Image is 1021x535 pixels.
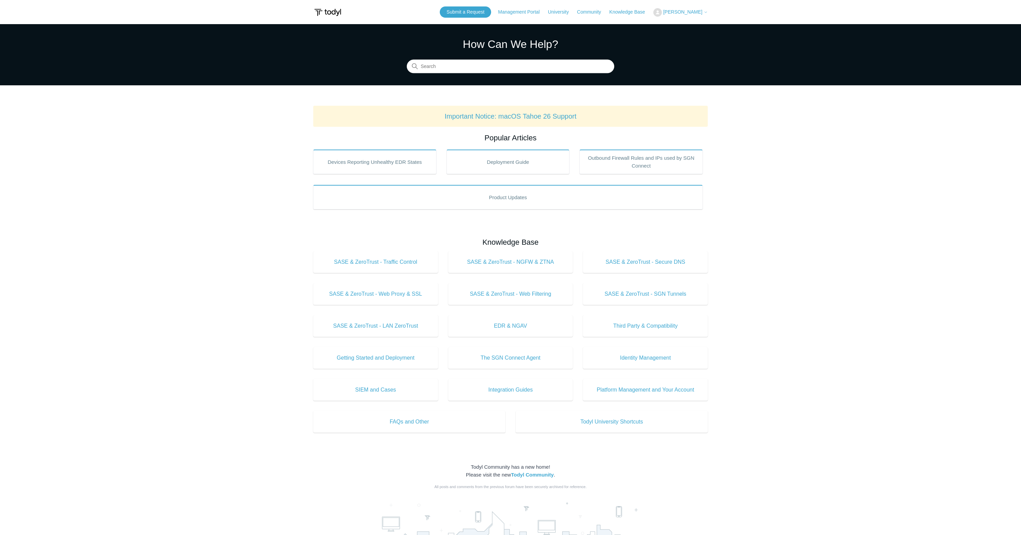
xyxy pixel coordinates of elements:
[593,290,698,298] span: SASE & ZeroTrust - SGN Tunnels
[458,258,563,266] span: SASE & ZeroTrust - NGFW & ZTNA
[458,322,563,330] span: EDR & NGAV
[323,418,495,426] span: FAQs and Other
[663,9,702,15] span: [PERSON_NAME]
[440,6,491,18] a: Submit a Request
[609,8,652,16] a: Knowledge Base
[323,386,428,394] span: SIEM and Cases
[516,411,708,433] a: Todyl University Shortcuts
[445,113,576,120] a: Important Notice: macOS Tahoe 26 Support
[313,484,708,490] div: All posts and comments from the previous forum have been securely archived for reference.
[313,283,438,305] a: SASE & ZeroTrust - Web Proxy & SSL
[593,258,698,266] span: SASE & ZeroTrust - Secure DNS
[583,283,708,305] a: SASE & ZeroTrust - SGN Tunnels
[313,237,708,248] h2: Knowledge Base
[448,347,573,369] a: The SGN Connect Agent
[583,315,708,337] a: Third Party & Compatibility
[323,258,428,266] span: SASE & ZeroTrust - Traffic Control
[448,283,573,305] a: SASE & ZeroTrust - Web Filtering
[313,132,708,143] h2: Popular Articles
[548,8,575,16] a: University
[407,36,614,52] h1: How Can We Help?
[313,251,438,273] a: SASE & ZeroTrust - Traffic Control
[313,347,438,369] a: Getting Started and Deployment
[323,322,428,330] span: SASE & ZeroTrust - LAN ZeroTrust
[313,150,436,174] a: Devices Reporting Unhealthy EDR States
[583,379,708,401] a: Platform Management and Your Account
[580,150,703,174] a: Outbound Firewall Rules and IPs used by SGN Connect
[498,8,547,16] a: Management Portal
[447,150,570,174] a: Deployment Guide
[448,315,573,337] a: EDR & NGAV
[458,386,563,394] span: Integration Guides
[448,251,573,273] a: SASE & ZeroTrust - NGFW & ZTNA
[458,354,563,362] span: The SGN Connect Agent
[511,472,554,478] a: Todyl Community
[448,379,573,401] a: Integration Guides
[458,290,563,298] span: SASE & ZeroTrust - Web Filtering
[313,463,708,479] div: Todyl Community has a new home! Please visit the new .
[313,185,703,209] a: Product Updates
[593,354,698,362] span: Identity Management
[323,354,428,362] span: Getting Started and Deployment
[593,322,698,330] span: Third Party & Compatibility
[593,386,698,394] span: Platform Management and Your Account
[526,418,698,426] span: Todyl University Shortcuts
[577,8,608,16] a: Community
[583,251,708,273] a: SASE & ZeroTrust - Secure DNS
[583,347,708,369] a: Identity Management
[407,60,614,73] input: Search
[653,8,708,17] button: [PERSON_NAME]
[313,379,438,401] a: SIEM and Cases
[323,290,428,298] span: SASE & ZeroTrust - Web Proxy & SSL
[313,6,342,19] img: Todyl Support Center Help Center home page
[313,315,438,337] a: SASE & ZeroTrust - LAN ZeroTrust
[313,411,505,433] a: FAQs and Other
